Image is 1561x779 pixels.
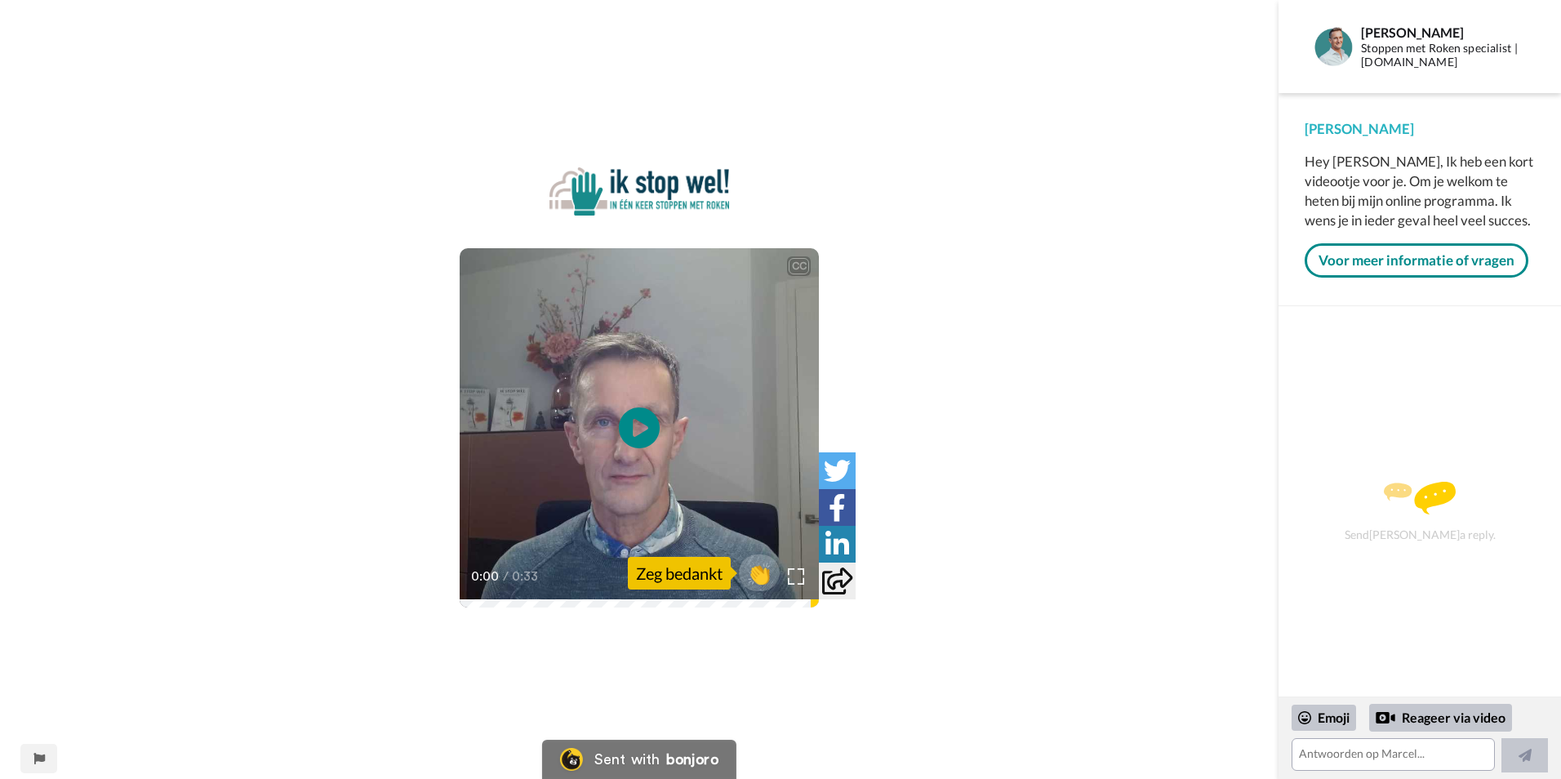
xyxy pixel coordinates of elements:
[471,567,500,586] span: 0:00
[549,167,729,216] img: 9601d93c-4ee2-4881-aaa8-ba52576deda8
[560,748,583,771] img: Bonjoro Logo
[1305,152,1535,230] div: Hey [PERSON_NAME], Ik heb een kort videootje voor je. Om je welkom te heten bij mijn online progr...
[1361,42,1534,69] div: Stoppen met Roken specialist | [DOMAIN_NAME]
[1369,704,1512,732] div: Reageer via video
[1305,243,1528,278] a: Voor meer informatie of vragen
[503,567,509,586] span: /
[1305,119,1535,139] div: [PERSON_NAME]
[789,258,809,274] div: CC
[542,740,736,779] a: Bonjoro LogoSent withbonjoro
[512,567,540,586] span: 0:33
[628,557,731,590] div: Zeg bedankt
[739,554,780,591] button: 👏
[1292,705,1356,731] div: Emoji
[1361,24,1534,40] div: [PERSON_NAME]
[788,568,804,585] img: Full screen
[739,560,780,586] span: 👏
[1376,708,1395,728] div: Reply by Video
[666,752,718,767] div: bonjoro
[1301,335,1539,688] div: Send [PERSON_NAME] a reply.
[1384,482,1456,514] img: message.svg
[1314,27,1353,66] img: Profile Image
[594,752,660,767] div: Sent with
